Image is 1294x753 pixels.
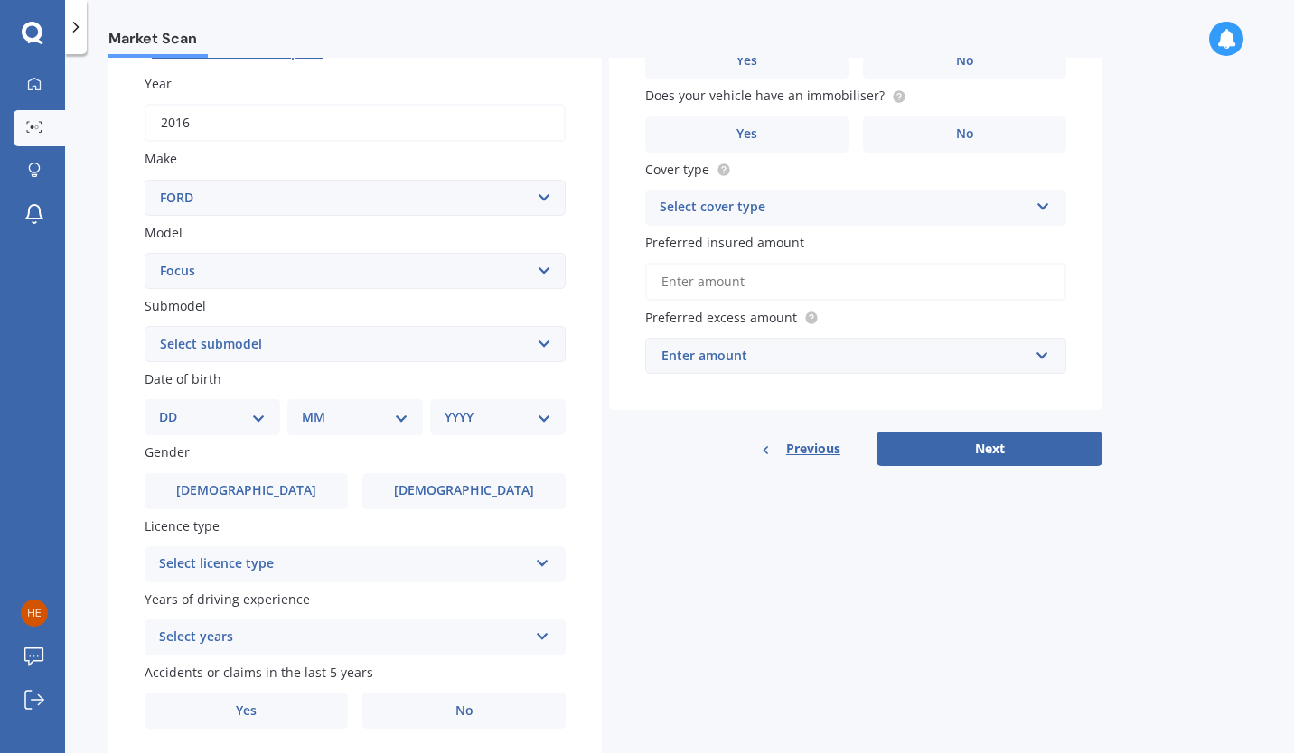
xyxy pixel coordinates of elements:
[21,600,48,627] img: 8343489eb26cb25a828a3ec9e17e5d87
[394,483,534,498] span: [DEMOGRAPHIC_DATA]
[145,590,310,608] span: Years of driving experience
[236,703,257,719] span: Yes
[645,161,709,178] span: Cover type
[661,346,1028,366] div: Enter amount
[956,126,974,142] span: No
[956,53,974,69] span: No
[660,197,1028,218] div: Select cover type
[736,53,757,69] span: Yes
[455,703,474,719] span: No
[877,432,1102,466] button: Next
[145,151,177,168] span: Make
[786,435,840,462] span: Previous
[645,309,797,326] span: Preferred excess amount
[159,553,528,575] div: Select licence type
[145,297,206,314] span: Submodel
[176,483,316,498] span: [DEMOGRAPHIC_DATA]
[145,517,220,535] span: Licence type
[645,234,804,251] span: Preferred insured amount
[159,627,528,648] div: Select years
[145,75,172,92] span: Year
[736,126,757,142] span: Yes
[645,263,1066,301] input: Enter amount
[645,88,885,105] span: Does your vehicle have an immobiliser?
[145,224,183,241] span: Model
[145,444,190,461] span: Gender
[108,30,208,54] span: Market Scan
[145,664,373,681] span: Accidents or claims in the last 5 years
[145,370,221,387] span: Date of birth
[145,104,566,142] input: YYYY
